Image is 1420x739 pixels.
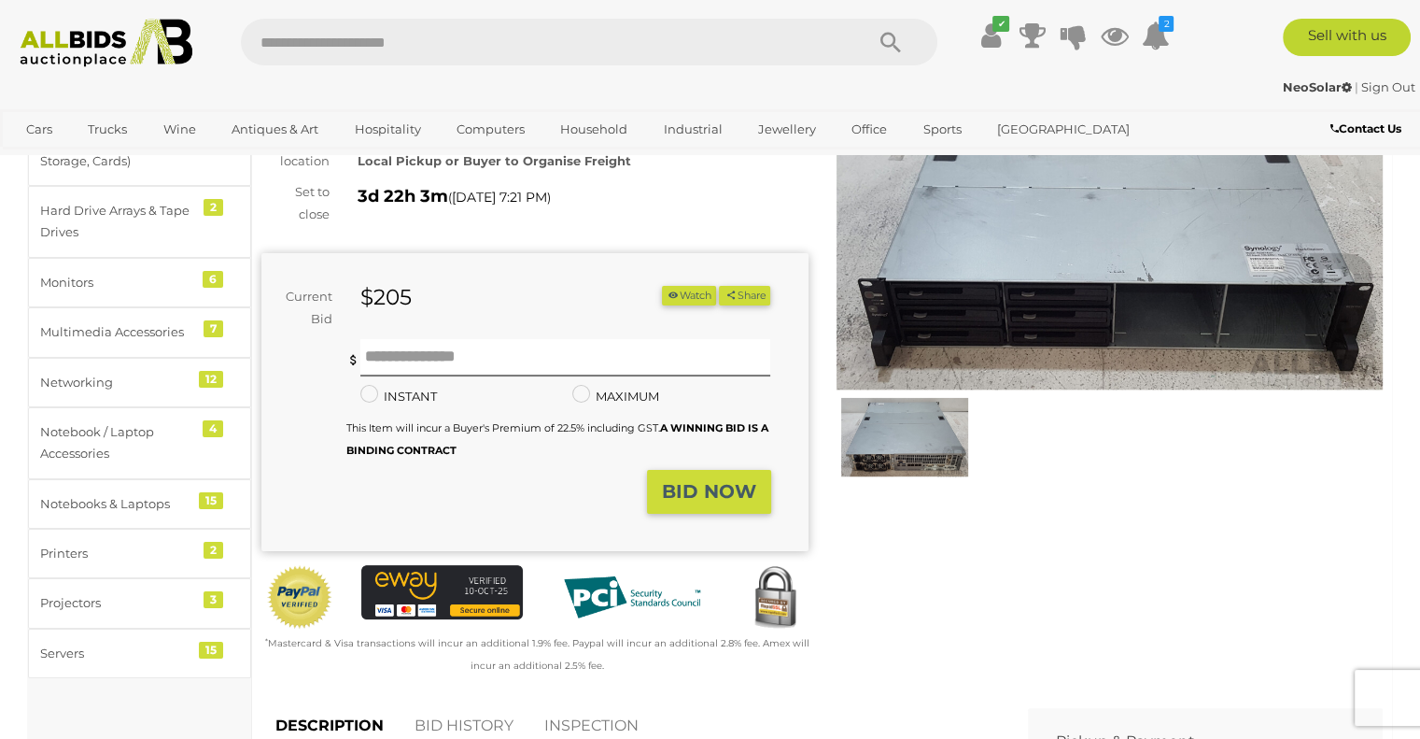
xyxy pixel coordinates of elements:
div: 2 [204,199,223,216]
img: eWAY Payment Gateway [361,565,524,619]
b: Contact Us [1330,121,1401,135]
span: | [1355,79,1358,94]
a: Sign Out [1361,79,1415,94]
div: 12 [199,371,223,388]
img: Synology (RS3614xs+) 12-Bay SAS Hard Drive Array w/ 24TB of Total Storage [837,39,1384,391]
div: Printers [40,543,194,564]
img: Allbids.com.au [10,19,203,67]
strong: BID NOW [662,480,756,503]
div: Monitors [40,272,194,293]
span: [DATE] 7:21 PM [452,189,547,206]
div: 7 [204,320,223,337]
a: Hard Drive Arrays & Tape Drives 2 [28,186,251,258]
a: Multimedia Accessories 7 [28,307,251,357]
div: Current Bid [261,286,346,330]
div: Multimedia Accessories [40,321,194,343]
strong: 3d 22h 3m [358,186,448,206]
a: Sports [911,114,974,145]
a: Industrial [652,114,735,145]
button: Search [844,19,937,65]
a: Antiques & Art [219,114,330,145]
small: This Item will incur a Buyer's Premium of 22.5% including GST. [346,421,768,456]
div: 6 [203,271,223,288]
a: Sell with us [1283,19,1411,56]
i: 2 [1159,16,1174,32]
a: Notebook / Laptop Accessories 4 [28,407,251,479]
label: INSTANT [360,386,437,407]
li: Watch this item [662,286,716,306]
a: Trucks [76,114,139,145]
a: Hospitality [343,114,433,145]
a: Office [839,114,899,145]
div: Set to close [247,181,344,225]
a: NeoSolar [1283,79,1355,94]
div: 2 [204,542,223,559]
img: Synology (RS3614xs+) 12-Bay SAS Hard Drive Array w/ 24TB of Total Storage [841,396,968,478]
a: ✔ [977,19,1005,52]
button: BID NOW [647,470,771,514]
a: Household [548,114,640,145]
b: A WINNING BID IS A BINDING CONTRACT [346,421,768,456]
button: Watch [662,286,716,306]
div: Servers [40,643,194,664]
img: Secured by Rapid SSL [741,565,808,632]
a: Cars [14,114,64,145]
a: Printers 2 [28,529,251,578]
div: 15 [199,492,223,509]
small: Mastercard & Visa transactions will incur an additional 1.9% fee. Paypal will incur an additional... [265,637,809,671]
a: Contact Us [1330,119,1406,139]
div: Networking [40,372,194,393]
a: 2 [1141,19,1169,52]
label: MAXIMUM [572,386,659,407]
i: ✔ [992,16,1009,32]
a: Jewellery [746,114,828,145]
a: Notebooks & Laptops 15 [28,479,251,529]
strong: Local Pickup or Buyer to Organise Freight [358,153,631,168]
a: [GEOGRAPHIC_DATA] [985,114,1142,145]
div: Hard Drive Arrays & Tape Drives [40,200,194,244]
strong: $205 [360,284,412,310]
a: Networking 12 [28,358,251,407]
button: Share [719,286,770,306]
a: Wine [151,114,208,145]
a: Servers 15 [28,629,251,678]
div: 3 [204,591,223,608]
img: PCI DSS compliant [551,565,713,630]
div: Projectors [40,592,194,614]
div: Notebooks & Laptops [40,493,194,515]
div: 15 [199,642,223,659]
a: Computers [444,114,537,145]
div: Notebook / Laptop Accessories [40,421,194,465]
img: Official PayPal Seal [266,565,333,631]
div: 4 [203,420,223,437]
strong: NeoSolar [1283,79,1352,94]
span: ( ) [448,190,551,205]
a: Projectors 3 [28,578,251,628]
a: Monitors 6 [28,258,251,307]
